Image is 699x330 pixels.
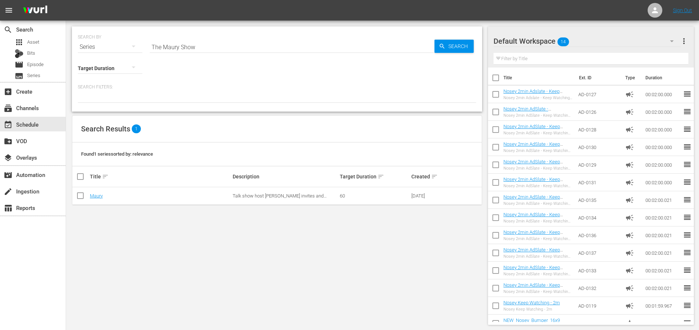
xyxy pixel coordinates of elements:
th: Type [621,68,641,88]
span: more_vert [680,37,688,46]
th: Title [503,68,575,88]
td: 00:02:00.000 [642,174,683,191]
a: Nosey 2min AdSlate - Keep Watching - SW-18157, JS-0189 TEST non-Roku [503,177,568,193]
span: Ad [625,196,634,204]
td: 00:02:00.021 [642,262,683,279]
span: Ad [625,143,634,152]
div: Nosey 2min AdSlate - Keep Watching - Nosey_2min_AdSlate_JS-1797_MS-1708 - TEST non-Roku [503,219,573,224]
div: [DATE] [411,193,445,199]
span: Series [15,72,23,80]
span: Ad [625,125,634,134]
span: Ad [625,108,634,116]
span: reorder [683,107,692,116]
td: AD-0127 [575,86,622,103]
span: Ad [625,284,634,293]
div: Nosey Keep Watching - 2m [503,307,560,312]
span: reorder [683,90,692,98]
span: reorder [683,213,692,222]
a: Nosey 2min Adslate - Keep Watching - JS-0196, SW-17157 TEST non-Roku [503,88,568,105]
a: NEW_Nosey_Bumper_16x9 [503,318,560,323]
div: Nosey 2min Adslate - Keep Watching - JS-0196, SW-17157 TEST non-Roku [503,95,573,100]
button: Search [434,40,474,53]
span: Talk show host [PERSON_NAME] invites and questions guests with sensitive and provocative issues. [233,193,332,210]
td: 00:01:59.967 [642,297,683,315]
td: AD-0129 [575,156,622,174]
td: 00:02:00.000 [642,121,683,138]
a: Nosey 2min AdSlate - Keep Watching - JS-1901, SW-0632, JS-1906 TEST non-Roku [503,141,567,158]
span: 14 [557,34,569,50]
span: sort [431,173,438,180]
button: more_vert [680,32,688,50]
th: Ext. ID [575,68,621,88]
td: 00:02:00.000 [642,156,683,174]
a: Nosey 2min AdSlate - Keep Watching - Nosey_2min_ADSlate_JS-1795_MS-1736 - TEST non-Roku [503,194,570,216]
span: reorder [683,125,692,134]
div: Default Workspace [494,31,681,51]
p: Search Filters: [78,84,476,90]
span: reorder [683,283,692,292]
span: Search [4,25,12,34]
div: Nosey 2min AdSlate - Keep Watching - JS-1901 TEST non-Roku [503,166,573,171]
span: reorder [683,301,692,310]
span: Search Results [81,124,130,133]
span: reorder [683,195,692,204]
span: Found 1 series sorted by: relevance [81,151,153,157]
td: AD-0131 [575,174,622,191]
div: Nosey 2min AdSlate - Keep Watching - JS-1776 TEST non-Roku [503,113,573,118]
img: ans4CAIJ8jUAAAAAAAAAAAAAAAAAAAAAAAAgQb4GAAAAAAAAAAAAAAAAAAAAAAAAJMjXAAAAAAAAAAAAAAAAAAAAAAAAgAT5G... [18,2,53,19]
a: Nosey 2min AdSlate - Keep Watching - Nosey_2min_AdSlate_SW-17130_MS-1727 - TEST non-Roku [503,265,563,292]
div: Nosey 2min AdSlate - Keep Watching - Nosey_2min_AdSlate_MS-1777_MS-1715 - TEST non-Roku [503,236,573,241]
span: sort [378,173,384,180]
div: Nosey 2min AdSlate - Keep Watching - Nosey_2min_ADSlate_JS-1795_MS-1736 - TEST non-Roku [503,201,573,206]
div: Series [78,37,142,57]
span: Promo [625,319,634,328]
span: Ad [625,178,634,187]
div: Nosey 2min AdSlate - Keep Watching - JS-1855 TEST non-Roku [503,131,573,135]
span: reorder [683,178,692,186]
td: 00:02:00.021 [642,209,683,226]
a: Nosey Keep Watching - 2m [503,300,560,305]
span: Search [445,40,474,53]
span: Ad [625,213,634,222]
span: Channels [4,104,12,113]
td: AD-0134 [575,209,622,226]
div: 60 [340,193,409,199]
span: reorder [683,319,692,327]
span: Ad [625,249,634,257]
div: Nosey 2min AdSlate - Keep Watching - Nosey_2min_AdSlate_SW-17130_MS-1727 - TEST non-Roku [503,272,573,276]
span: reorder [683,142,692,151]
span: Ad [625,266,634,275]
div: Description [233,174,338,179]
span: reorder [683,231,692,239]
span: Automation [4,171,12,179]
td: 00:02:00.021 [642,226,683,244]
a: Nosey 2min AdSlate - Keep Watching - Nosey_2min_AdSlate_MS-1777_MS-1715 - TEST non-Roku [503,229,570,251]
a: Nosey 2min AdSlate - Keep Watching - JS-1855 TEST non-Roku [503,124,567,140]
div: Target Duration [340,172,409,181]
a: Nosey 2min AdSlate - Keep Watching - JS-1901 TEST non-Roku [503,159,567,175]
td: 00:02:00.000 [642,138,683,156]
span: reorder [683,160,692,169]
td: AD-0119 [575,297,622,315]
span: Ad [625,231,634,240]
div: Nosey 2min AdSlate - Keep Watching - Nosey_2min_AdSlate_SW-17115_MS-1736 - TEST non-Roku [503,254,573,259]
span: Asset [27,39,39,46]
span: Reports [4,204,12,213]
div: Bits [15,49,23,58]
span: VOD [4,137,12,146]
a: Sign Out [673,7,692,13]
span: Schedule [4,120,12,129]
td: 00:02:00.000 [642,86,683,103]
td: AD-0130 [575,138,622,156]
div: Nosey 2min AdSlate - Keep Watching - Nosey_2min_AdSlate_SW-17131_MS-1712 - TEST non-Roku [503,289,573,294]
td: AD-0136 [575,226,622,244]
td: AD-0137 [575,244,622,262]
div: Created [411,172,445,181]
span: 1 [132,124,141,133]
td: AD-0126 [575,103,622,121]
div: Title [90,172,230,181]
span: Ingestion [4,187,12,196]
span: Episode [15,60,23,69]
a: Nosey 2min AdSlate - Keep Watching - Nosey_2min_AdSlate_SW-17115_MS-1736 - TEST non-Roku [503,247,563,275]
span: Bits [27,50,35,57]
